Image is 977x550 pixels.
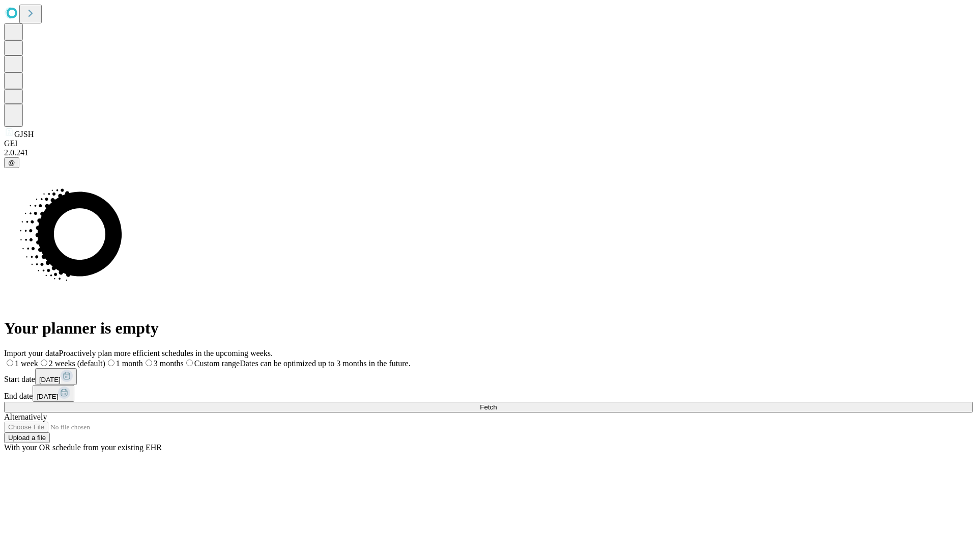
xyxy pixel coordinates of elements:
span: [DATE] [37,393,58,400]
div: 2.0.241 [4,148,973,157]
input: 3 months [146,360,152,366]
input: Custom rangeDates can be optimized up to 3 months in the future. [186,360,193,366]
button: @ [4,157,19,168]
span: 1 week [15,359,38,368]
span: GJSH [14,130,34,139]
div: End date [4,385,973,402]
span: Fetch [480,403,497,411]
span: Dates can be optimized up to 3 months in the future. [240,359,410,368]
button: [DATE] [35,368,77,385]
input: 1 month [108,360,114,366]
span: Alternatively [4,413,47,421]
input: 2 weeks (default) [41,360,47,366]
span: Import your data [4,349,59,358]
button: [DATE] [33,385,74,402]
span: Custom range [194,359,240,368]
span: 2 weeks (default) [49,359,105,368]
span: @ [8,159,15,167]
span: With your OR schedule from your existing EHR [4,443,162,452]
div: GEI [4,139,973,148]
button: Fetch [4,402,973,413]
span: 1 month [116,359,143,368]
button: Upload a file [4,432,50,443]
span: [DATE] [39,376,61,383]
h1: Your planner is empty [4,319,973,338]
span: 3 months [154,359,184,368]
input: 1 week [7,360,13,366]
span: Proactively plan more efficient schedules in the upcoming weeks. [59,349,273,358]
div: Start date [4,368,973,385]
